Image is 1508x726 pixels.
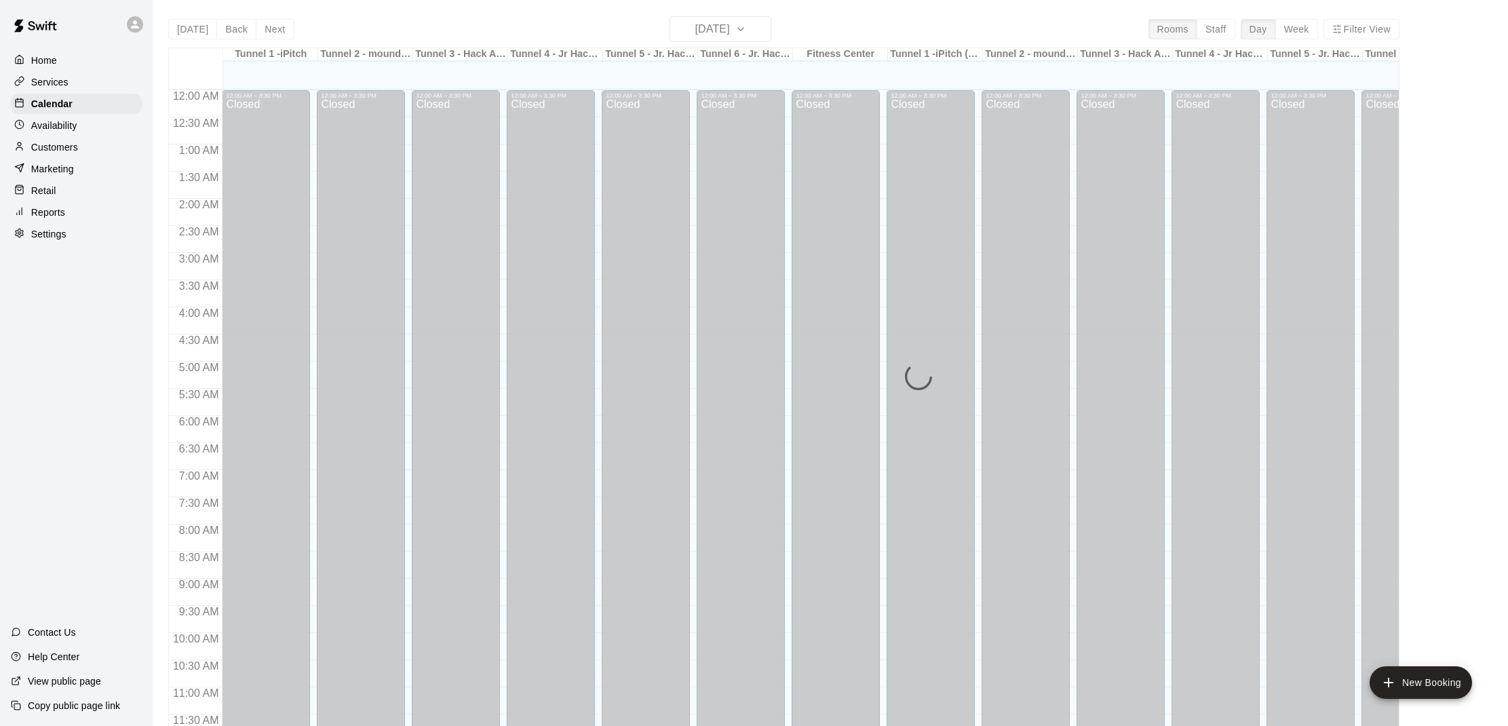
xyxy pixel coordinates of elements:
div: Tunnel 1 -iPitch (guest pass) [888,48,983,61]
p: Reports [31,206,65,219]
p: Home [31,54,57,67]
div: Tunnel 5 - Jr. Hack Attack [603,48,698,61]
div: 12:00 AM – 3:30 PM [606,92,686,99]
p: Settings [31,227,66,241]
span: 3:00 AM [176,253,223,265]
div: Tunnel 5 - Jr. Hack Attack (guest pass) [1268,48,1363,61]
span: 10:00 AM [170,633,223,645]
a: Availability [11,115,142,136]
div: 12:00 AM – 3:30 PM [701,92,781,99]
div: 12:00 AM – 3:30 PM [1176,92,1256,99]
span: 4:00 AM [176,307,223,319]
div: 12:00 AM – 3:30 PM [796,92,876,99]
div: 12:00 AM – 3:30 PM [1271,92,1351,99]
a: Retail [11,180,142,201]
div: 12:00 AM – 3:30 PM [1081,92,1161,99]
div: 12:00 AM – 3:30 PM [416,92,496,99]
p: Contact Us [28,626,76,639]
span: 11:00 AM [170,687,223,699]
div: Tunnel 1 -iPitch [223,48,318,61]
div: 12:00 AM – 3:30 PM [891,92,971,99]
a: Services [11,72,142,92]
span: 12:30 AM [170,117,223,129]
div: 12:00 AM – 3:30 PM [226,92,306,99]
div: Tunnel 4 - Jr Hack Attack [508,48,603,61]
span: 8:00 AM [176,524,223,536]
p: Availability [31,119,77,132]
p: Copy public page link [28,699,120,712]
span: 11:30 AM [170,714,223,726]
span: 2:00 AM [176,199,223,210]
span: 5:00 AM [176,362,223,373]
span: 7:00 AM [176,470,223,482]
p: Marketing [31,162,74,176]
p: Calendar [31,97,73,111]
p: Customers [31,140,78,154]
div: Tunnel 4 - Jr Hack Attack (guest pass) [1173,48,1268,61]
span: 5:30 AM [176,389,223,400]
div: 12:00 AM – 3:30 PM [986,92,1066,99]
a: Settings [11,224,142,244]
div: Tunnel 3 - Hack Attack (guest pass) [1078,48,1173,61]
button: add [1370,666,1472,699]
span: 10:30 AM [170,660,223,672]
div: Fitness Center [793,48,888,61]
a: Reports [11,202,142,223]
span: 1:00 AM [176,145,223,156]
div: 12:00 AM – 3:30 PM [1366,92,1446,99]
a: Marketing [11,159,142,179]
div: Tunnel 3 - Hack Attack [413,48,508,61]
span: 8:30 AM [176,552,223,563]
a: Calendar [11,94,142,114]
span: 12:00 AM [170,90,223,102]
div: Tunnel 6 - Jr. Hack Attack (guest pass) [1363,48,1458,61]
p: Retail [31,184,56,197]
span: 9:30 AM [176,606,223,617]
span: 9:00 AM [176,579,223,590]
span: 1:30 AM [176,172,223,183]
div: Tunnel 2 - mounds and MOCAP (guest pass) [983,48,1078,61]
div: 12:00 AM – 3:30 PM [321,92,401,99]
p: View public page [28,674,101,688]
span: 4:30 AM [176,335,223,346]
a: Home [11,50,142,71]
span: 6:00 AM [176,416,223,427]
div: Tunnel 2 - mounds and MOCAP [318,48,413,61]
p: Help Center [28,650,79,664]
div: 12:00 AM – 3:30 PM [511,92,591,99]
p: Services [31,75,69,89]
span: 7:30 AM [176,497,223,509]
span: 2:30 AM [176,226,223,237]
span: 6:30 AM [176,443,223,455]
a: Customers [11,137,142,157]
span: 3:30 AM [176,280,223,292]
div: Tunnel 6 - Jr. Hack Attack [698,48,793,61]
